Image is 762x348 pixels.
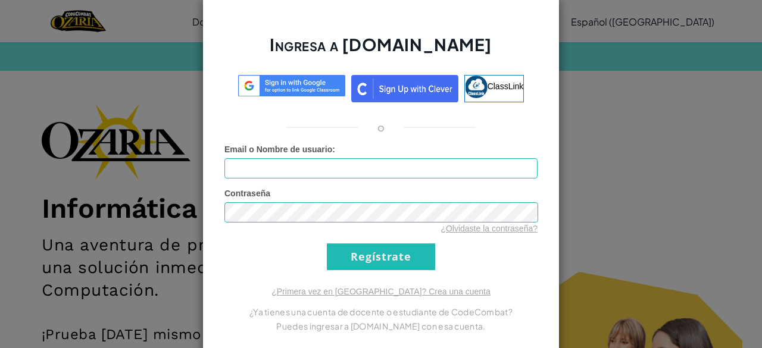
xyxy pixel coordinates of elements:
input: Regístrate [327,243,435,270]
span: Email o Nombre de usuario [224,145,332,154]
label: : [224,143,335,155]
span: ClassLink [488,81,524,90]
p: o [377,120,385,134]
img: clever_sso_button@2x.png [351,75,458,102]
img: classlink-logo-small.png [465,76,488,98]
img: log-in-google-sso.svg [238,75,345,97]
a: ¿Primera vez en [GEOGRAPHIC_DATA]? Crea una cuenta [271,287,491,296]
p: Puedes ingresar a [DOMAIN_NAME] con esa cuenta. [224,319,538,333]
p: ¿Ya tienes una cuenta de docente o estudiante de CodeCombat? [224,305,538,319]
a: ¿Olvidaste la contraseña? [441,224,538,233]
span: Contraseña [224,189,270,198]
h2: Ingresa a [DOMAIN_NAME] [224,33,538,68]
